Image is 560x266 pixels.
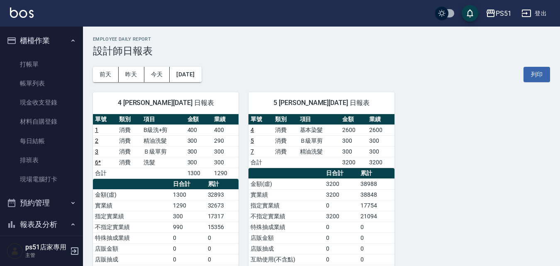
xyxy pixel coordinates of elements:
th: 項目 [298,114,341,125]
a: 7 [251,148,254,155]
td: 指定實業績 [248,200,324,211]
a: 5 [251,137,254,144]
td: 15356 [206,222,239,232]
td: 精油洗髮 [298,146,341,157]
table: a dense table [93,114,239,179]
th: 類別 [117,114,141,125]
a: 排班表 [3,151,80,170]
td: 互助使用(不含點) [248,254,324,265]
th: 業績 [367,114,394,125]
td: 0 [324,254,358,265]
td: 300 [185,135,212,146]
button: 前天 [93,67,119,82]
button: [DATE] [170,67,201,82]
td: 400 [185,124,212,135]
a: 4 [251,127,254,133]
td: Ｂ級單剪 [298,135,341,146]
td: 消費 [117,146,141,157]
td: 洗髮 [141,157,185,168]
td: 特殊抽成業績 [248,222,324,232]
a: 1 [95,127,98,133]
td: 300 [171,211,205,222]
td: 32893 [206,189,239,200]
button: 今天 [144,67,170,82]
td: 3200 [324,178,358,189]
td: 消費 [273,124,297,135]
th: 單號 [248,114,273,125]
td: 消費 [273,135,297,146]
td: 基本染髮 [298,124,341,135]
button: 櫃檯作業 [3,30,80,51]
img: Logo [10,7,34,18]
th: 金額 [340,114,367,125]
td: 400 [212,124,239,135]
th: 累計 [358,168,394,179]
td: 精油洗髮 [141,135,185,146]
td: 0 [171,243,205,254]
td: 21094 [358,211,394,222]
button: 登出 [518,6,550,21]
td: 38848 [358,189,394,200]
td: 300 [185,157,212,168]
td: 0 [171,254,205,265]
td: 店販抽成 [248,243,324,254]
th: 類別 [273,114,297,125]
td: 3200 [324,211,358,222]
td: 消費 [117,135,141,146]
th: 單號 [93,114,117,125]
td: 不指定實業績 [93,222,171,232]
td: 0 [206,232,239,243]
td: B級洗+剪 [141,124,185,135]
a: 3 [95,148,98,155]
td: 0 [324,243,358,254]
td: 金額(虛) [248,178,324,189]
td: 3200 [324,189,358,200]
button: 列印 [523,67,550,82]
a: 帳單列表 [3,74,80,93]
div: PS51 [496,8,511,19]
th: 日合計 [171,179,205,190]
th: 累計 [206,179,239,190]
td: 消費 [117,157,141,168]
td: 金額(虛) [93,189,171,200]
td: 3200 [367,157,394,168]
td: 300 [367,135,394,146]
td: 2600 [367,124,394,135]
td: 300 [212,146,239,157]
a: 2 [95,137,98,144]
td: 38988 [358,178,394,189]
td: 消費 [117,124,141,135]
td: 300 [185,146,212,157]
a: 材料自購登錄 [3,112,80,131]
td: 0 [358,222,394,232]
td: 店販金額 [248,232,324,243]
a: 打帳單 [3,55,80,74]
td: 0 [358,254,394,265]
th: 日合計 [324,168,358,179]
p: 主管 [25,251,68,259]
td: 指定實業績 [93,211,171,222]
td: 1300 [185,168,212,178]
table: a dense table [248,114,394,168]
td: 實業績 [93,200,171,211]
td: Ｂ級單剪 [141,146,185,157]
td: 0 [324,232,358,243]
td: 0 [206,254,239,265]
td: 0 [324,200,358,211]
button: 預約管理 [3,192,80,214]
td: 1290 [212,168,239,178]
td: 3200 [340,157,367,168]
td: 不指定實業績 [248,211,324,222]
button: PS51 [482,5,515,22]
td: 300 [367,146,394,157]
a: 現金收支登錄 [3,93,80,112]
h2: Employee Daily Report [93,37,550,42]
td: 0 [324,222,358,232]
span: 5 [PERSON_NAME][DATE] 日報表 [258,99,384,107]
h3: 設計師日報表 [93,45,550,57]
td: 1300 [171,189,205,200]
td: 1290 [171,200,205,211]
button: 報表及分析 [3,214,80,235]
h5: ps51店家專用 [25,243,68,251]
th: 金額 [185,114,212,125]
